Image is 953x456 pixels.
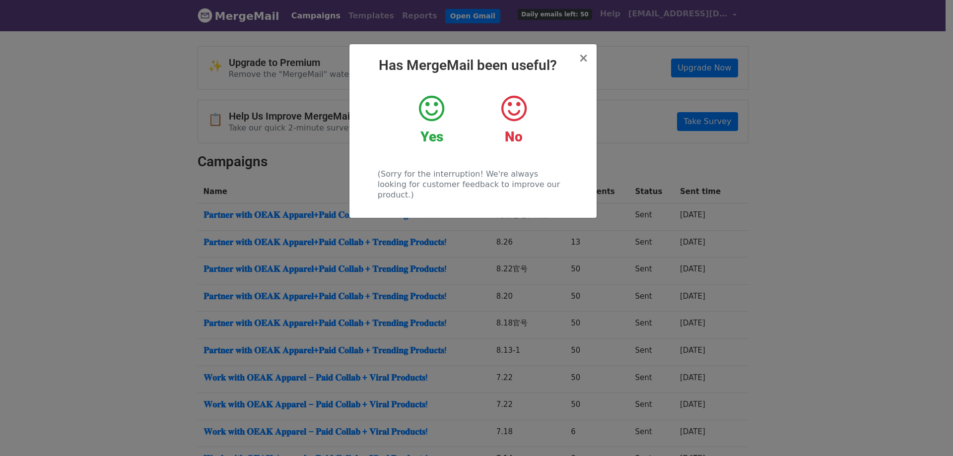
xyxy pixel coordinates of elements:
a: No [480,94,547,145]
strong: No [505,129,523,145]
p: (Sorry for the interruption! We're always looking for customer feedback to improve our product.) [378,169,568,200]
button: Close [578,52,588,64]
span: × [578,51,588,65]
h2: Has MergeMail been useful? [357,57,589,74]
a: Yes [398,94,465,145]
strong: Yes [420,129,443,145]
